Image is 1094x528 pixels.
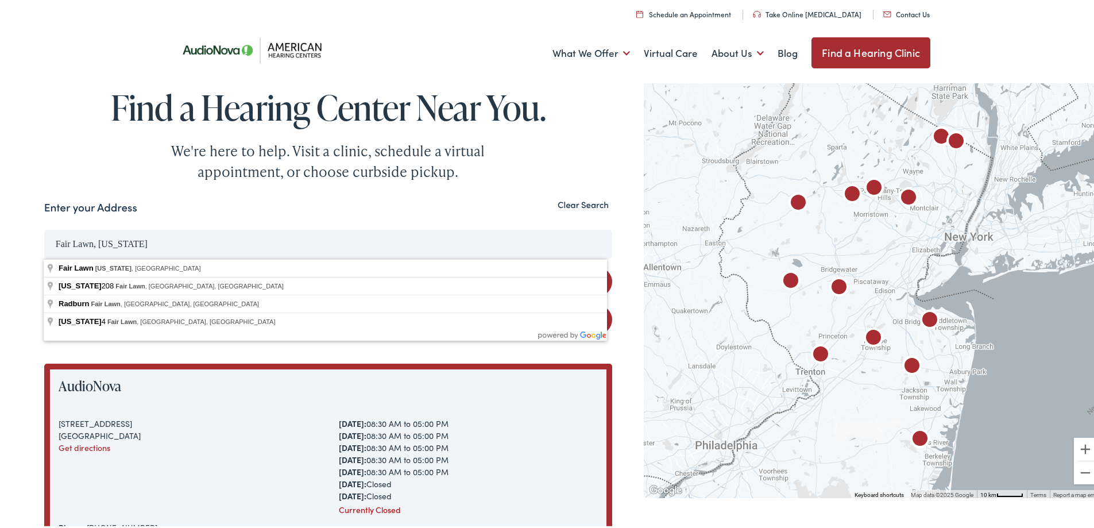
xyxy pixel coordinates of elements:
[980,490,996,496] span: 10 km
[59,261,94,270] span: Fair Lawn
[778,30,798,72] a: Blog
[339,464,366,475] strong: [DATE]:
[59,297,89,306] span: Radburn
[916,305,944,333] div: AudioNova
[942,126,970,154] div: AudioNova
[811,35,930,66] a: Find a Hearing Clinic
[95,263,201,269] span: , [GEOGRAPHIC_DATA]
[911,490,973,496] span: Map data ©2025 Google
[753,7,861,17] a: Take Online [MEDICAL_DATA]
[59,279,115,288] span: 208
[339,452,366,463] strong: [DATE]:
[855,489,904,497] button: Keyboard shortcuts
[1030,490,1046,496] a: Terms (opens in new tab)
[883,7,930,17] a: Contact Us
[636,7,731,17] a: Schedule an Appointment
[144,138,512,180] div: We're here to help. Visit a clinic, schedule a virtual appointment, or choose curbside pickup.
[554,197,612,208] button: Clear Search
[906,424,934,452] div: AudioNova
[825,272,853,300] div: AudioNova
[59,440,110,451] a: Get directions
[59,374,121,393] a: AudioNova
[44,228,612,256] input: Enter your address or zip code
[339,440,366,451] strong: [DATE]:
[860,323,887,350] div: AudioNova
[644,30,698,72] a: Virtual Care
[339,415,366,427] strong: [DATE]:
[339,488,366,499] strong: [DATE]:
[895,183,922,210] div: American Hearing Centers by AudioNova
[860,173,888,201] div: AudioNova
[784,188,812,215] div: AudioNova
[59,427,318,440] div: [GEOGRAPHIC_DATA]
[59,415,318,427] div: [STREET_ADDRESS]
[59,279,102,288] span: [US_STATE]
[898,351,926,379] div: AudioNova
[838,179,866,207] div: American Hearing Centers by AudioNova
[339,502,598,514] div: Currently Closed
[91,298,120,305] span: Fair Lawn
[44,86,612,124] h1: Find a Hearing Center Near You.
[753,9,761,16] img: utility icon
[91,298,259,305] span: , [GEOGRAPHIC_DATA], [GEOGRAPHIC_DATA]
[777,266,805,294] div: AudioNova
[44,197,137,214] label: Enter your Address
[339,427,366,439] strong: [DATE]:
[59,315,107,323] span: 4
[552,30,630,72] a: What We Offer
[115,280,145,287] span: Fair Lawn
[807,340,834,367] div: AudioNova
[339,415,598,500] div: 08:30 AM to 05:00 PM 08:30 AM to 05:00 PM 08:30 AM to 05:00 PM 08:30 AM to 05:00 PM 08:30 AM to 0...
[636,8,643,16] img: utility icon
[647,481,685,496] img: Google
[647,481,685,496] a: Open this area in Google Maps (opens a new window)
[107,316,137,323] span: Fair Lawn
[883,9,891,15] img: utility icon
[927,122,955,149] div: AudioNova
[59,315,102,323] span: [US_STATE]
[977,488,1027,496] button: Map Scale: 10 km per 43 pixels
[115,280,284,287] span: , [GEOGRAPHIC_DATA], [GEOGRAPHIC_DATA]
[107,316,276,323] span: , [GEOGRAPHIC_DATA], [GEOGRAPHIC_DATA]
[95,263,132,269] span: [US_STATE]
[712,30,764,72] a: About Us
[339,476,366,487] strong: [DATE]:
